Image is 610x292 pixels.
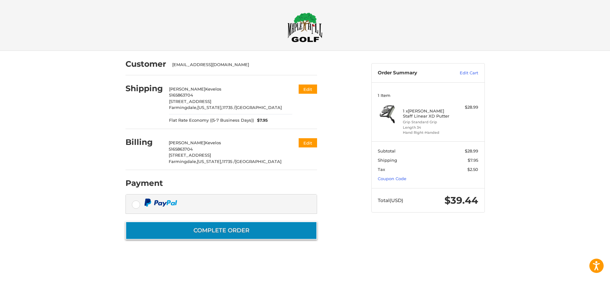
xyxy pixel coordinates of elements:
span: Subtotal [378,148,396,153]
button: Edit [299,138,317,147]
li: Grip Standard Grip [403,119,451,125]
span: [PERSON_NAME] [169,86,205,92]
h2: Payment [125,178,163,188]
span: $2.50 [467,167,478,172]
h4: 1 x [PERSON_NAME] Staff Linear XD Putter [403,108,451,119]
div: [EMAIL_ADDRESS][DOMAIN_NAME] [172,62,311,68]
span: $28.99 [465,148,478,153]
span: Kevelos [205,140,221,145]
span: [GEOGRAPHIC_DATA] [235,159,281,164]
span: [US_STATE], [197,159,222,164]
a: Edit Cart [446,70,478,76]
a: Coupon Code [378,176,406,181]
span: Total (USD) [378,197,403,203]
h3: 1 Item [378,93,478,98]
span: 5165863704 [169,146,193,152]
iframe: Google Customer Reviews [558,275,610,292]
h2: Customer [125,59,166,69]
button: Edit [299,85,317,94]
div: $28.99 [453,104,478,111]
li: Hand Right-Handed [403,130,451,135]
span: 11735 / [222,105,235,110]
span: Farmingdale, [169,105,197,110]
span: [PERSON_NAME] [169,140,205,145]
span: [GEOGRAPHIC_DATA] [235,105,282,110]
h3: Order Summary [378,70,446,76]
span: 11735 / [222,159,235,164]
span: $7.95 [254,117,268,124]
span: Tax [378,167,385,172]
img: Maple Hill Golf [288,12,322,42]
span: $39.44 [444,194,478,206]
span: Farmingdale, [169,159,197,164]
h2: Shipping [125,84,163,93]
span: [STREET_ADDRESS] [169,153,211,158]
span: Kevelos [205,86,221,92]
span: 5165863704 [169,92,193,98]
img: PayPal icon [144,199,177,207]
button: Complete order [125,221,317,240]
span: [STREET_ADDRESS] [169,99,211,104]
li: Length 34 [403,125,451,130]
span: $7.95 [468,158,478,163]
h2: Billing [125,137,163,147]
span: Flat Rate Economy ((5-7 Business Days)) [169,117,254,124]
span: [US_STATE], [197,105,222,110]
span: Shipping [378,158,397,163]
